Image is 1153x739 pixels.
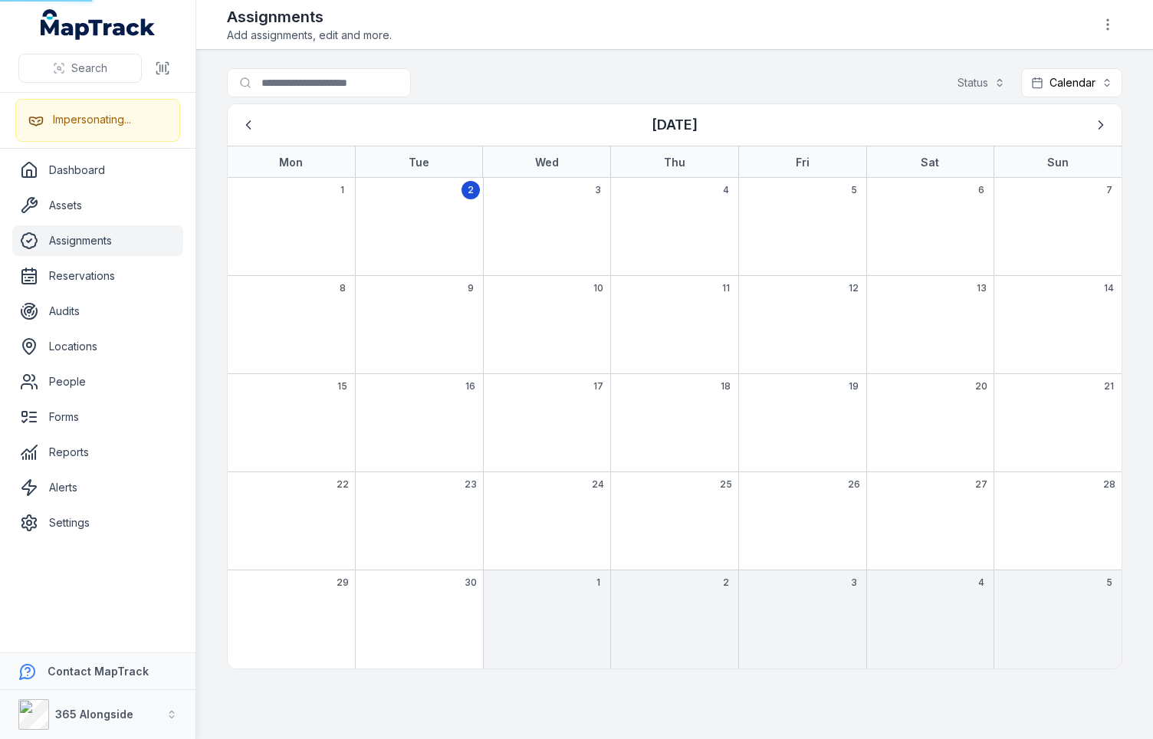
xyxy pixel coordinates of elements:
[279,156,303,169] strong: Mon
[41,9,156,40] a: MapTrack
[468,282,474,294] span: 9
[593,380,603,392] span: 17
[340,184,344,196] span: 1
[12,296,183,327] a: Audits
[1104,282,1114,294] span: 14
[12,507,183,538] a: Settings
[977,282,987,294] span: 13
[337,576,349,589] span: 29
[851,184,857,196] span: 5
[12,402,183,432] a: Forms
[1104,380,1114,392] span: 21
[228,104,1122,668] div: September 2025
[12,190,183,221] a: Assets
[465,576,477,589] span: 30
[978,576,984,589] span: 4
[227,6,392,28] h2: Assignments
[851,576,857,589] span: 3
[12,155,183,186] a: Dashboard
[71,61,107,76] span: Search
[975,380,987,392] span: 20
[12,225,183,256] a: Assignments
[592,478,604,491] span: 24
[595,184,601,196] span: 3
[723,576,729,589] span: 2
[1021,68,1122,97] button: Calendar
[535,156,559,169] strong: Wed
[978,184,984,196] span: 6
[848,478,860,491] span: 26
[409,156,429,169] strong: Tue
[723,184,729,196] span: 4
[720,478,732,491] span: 25
[796,156,810,169] strong: Fri
[48,665,149,678] strong: Contact MapTrack
[1047,156,1069,169] strong: Sun
[593,282,603,294] span: 10
[465,478,477,491] span: 23
[975,478,987,491] span: 27
[721,380,731,392] span: 18
[12,366,183,397] a: People
[337,478,349,491] span: 22
[596,576,600,589] span: 1
[55,708,133,721] strong: 365 Alongside
[468,184,474,196] span: 2
[234,110,263,140] button: Previous
[948,68,1015,97] button: Status
[652,114,698,136] h3: [DATE]
[12,261,183,291] a: Reservations
[227,28,392,43] span: Add assignments, edit and more.
[12,331,183,362] a: Locations
[849,282,859,294] span: 12
[1086,110,1115,140] button: Next
[921,156,939,169] strong: Sat
[465,380,475,392] span: 16
[340,282,346,294] span: 8
[18,54,142,83] button: Search
[722,282,730,294] span: 11
[664,156,685,169] strong: Thu
[1103,478,1115,491] span: 28
[53,112,131,127] div: Impersonating...
[12,437,183,468] a: Reports
[1106,576,1112,589] span: 5
[849,380,859,392] span: 19
[337,380,347,392] span: 15
[1106,184,1112,196] span: 7
[12,472,183,503] a: Alerts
